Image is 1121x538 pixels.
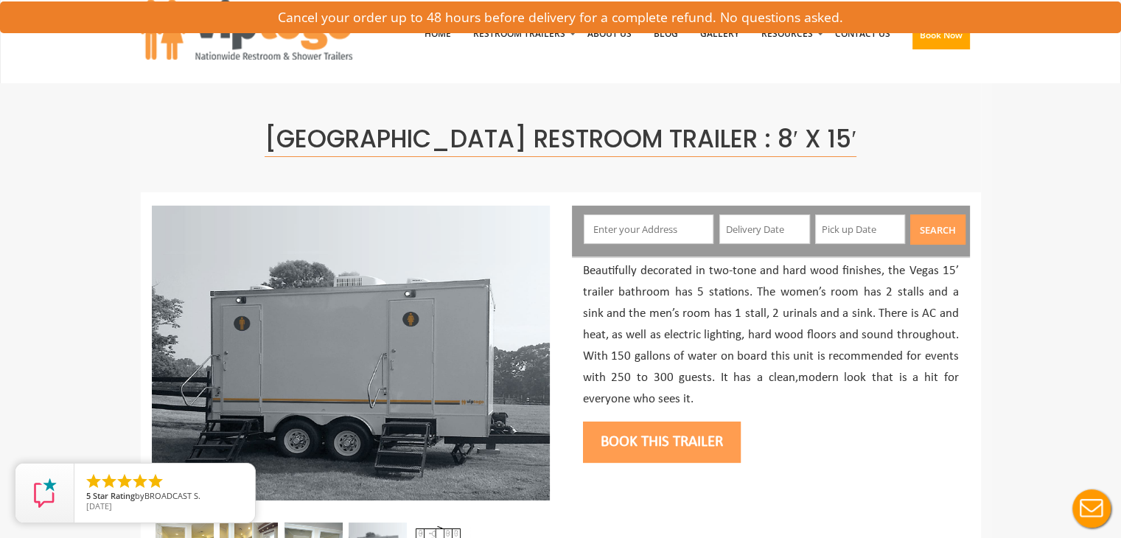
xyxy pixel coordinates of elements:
li:  [116,472,133,490]
button: Book Now [912,21,970,49]
span: Star Rating [93,490,135,501]
button: Search [910,214,965,245]
button: Live Chat [1062,479,1121,538]
img: Full view of five station restroom trailer with two separate doors for men and women [152,206,550,500]
p: Beautifully decorated in two-tone and hard wood finishes, the Vegas 15’ trailer bathroom has 5 st... [583,261,959,410]
span: [DATE] [86,500,112,511]
span: BROADCAST S. [144,490,200,501]
span: by [86,492,243,502]
input: Enter your Address [584,214,713,244]
input: Pick up Date [815,214,906,244]
span: 5 [86,490,91,501]
input: Delivery Date [719,214,810,244]
button: Book this trailer [583,422,741,463]
li:  [100,472,118,490]
li:  [147,472,164,490]
span: [GEOGRAPHIC_DATA] Restroom Trailer : 8′ x 15′ [265,122,856,157]
li:  [85,472,102,490]
img: Review Rating [30,478,60,508]
li:  [131,472,149,490]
